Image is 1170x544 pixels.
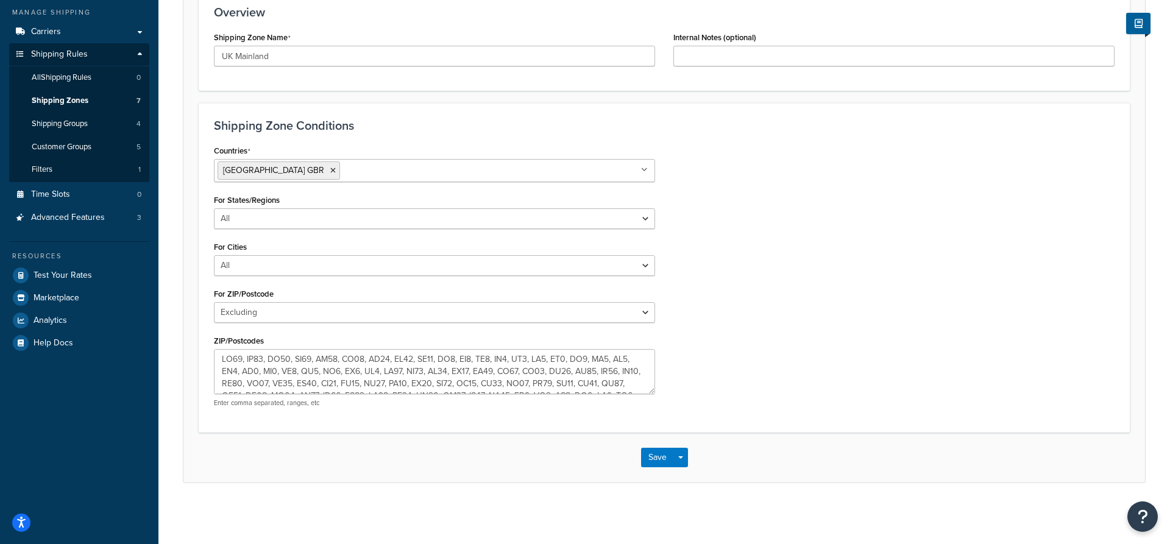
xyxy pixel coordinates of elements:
button: Show Help Docs [1126,13,1150,34]
span: Shipping Zones [32,96,88,106]
a: Customer Groups5 [9,136,149,158]
li: Advanced Features [9,207,149,229]
label: Internal Notes (optional) [673,33,756,42]
label: For States/Regions [214,196,280,205]
span: 1 [138,164,141,175]
textarea: LO69, IP83, DO50, SI69, AM58, CO08, AD24, EL42, SE11, DO8, EI8, TE8, IN4, UT3, LA5, ET0, DO9, MA5... [214,349,655,394]
span: Customer Groups [32,142,91,152]
span: Shipping Groups [32,119,88,129]
span: Time Slots [31,189,70,200]
span: 7 [136,96,141,106]
a: Analytics [9,309,149,331]
p: Enter comma separated, ranges, etc [214,398,655,408]
label: For Cities [214,242,247,252]
a: Carriers [9,21,149,43]
label: Countries [214,146,250,156]
a: Filters1 [9,158,149,181]
li: Shipping Zones [9,90,149,112]
li: Shipping Groups [9,113,149,135]
a: Shipping Zones7 [9,90,149,112]
span: Shipping Rules [31,49,88,60]
label: ZIP/Postcodes [214,336,264,345]
li: Time Slots [9,183,149,206]
span: Help Docs [34,338,73,348]
h3: Shipping Zone Conditions [214,119,1115,132]
a: Advanced Features3 [9,207,149,229]
label: For ZIP/Postcode [214,289,274,298]
a: Time Slots0 [9,183,149,206]
a: Shipping Groups4 [9,113,149,135]
span: 0 [137,189,141,200]
span: Test Your Rates [34,270,92,281]
label: Shipping Zone Name [214,33,291,43]
a: Shipping Rules [9,43,149,66]
span: Carriers [31,27,61,37]
a: AllShipping Rules0 [9,66,149,89]
span: Analytics [34,316,67,326]
h3: Overview [214,5,1115,19]
span: 4 [136,119,141,129]
li: Customer Groups [9,136,149,158]
span: 5 [136,142,141,152]
a: Help Docs [9,332,149,354]
button: Save [641,448,674,467]
span: Advanced Features [31,213,105,223]
span: 0 [136,72,141,83]
span: [GEOGRAPHIC_DATA] GBR [223,164,324,177]
div: Resources [9,251,149,261]
li: Filters [9,158,149,181]
span: Filters [32,164,52,175]
button: Open Resource Center [1127,501,1158,532]
div: Manage Shipping [9,7,149,18]
span: All Shipping Rules [32,72,91,83]
a: Test Your Rates [9,264,149,286]
a: Marketplace [9,287,149,309]
span: 3 [137,213,141,223]
li: Shipping Rules [9,43,149,182]
span: Marketplace [34,293,79,303]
